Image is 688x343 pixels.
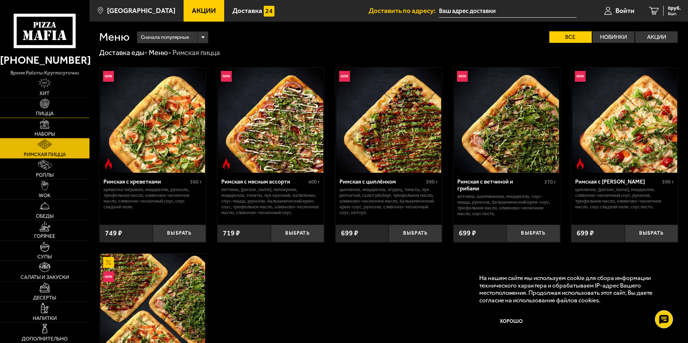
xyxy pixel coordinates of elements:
[457,194,556,217] p: ветчина, шампиньоны, моцарелла, соус-пицца, руккола, бальзамический крем-соус, трюфельное масло, ...
[549,31,592,43] label: Все
[221,178,306,185] div: Римская с мясным ассорти
[336,68,441,173] img: Римская с цыплёнком
[103,271,114,282] img: Новинка
[264,6,274,17] img: 15daf4d41897b9f0e9f617042186c801.svg
[575,187,674,210] p: цыпленок, [PERSON_NAME], моцарелла, сливочно-чесночный соус, руккола, трюфельное масло, оливково-...
[459,230,476,237] span: 699 ₽
[100,68,205,173] img: Римская с креветками
[340,187,438,216] p: цыпленок, моцарелла, огурец, томаты, лук репчатый, салат айсберг, трюфельное масло, оливково-чесн...
[544,179,556,185] span: 370 г
[668,12,681,16] span: 0 шт.
[575,178,660,185] div: Римская с [PERSON_NAME]
[34,234,55,239] span: Горячее
[36,173,54,178] span: Роллы
[339,71,350,82] img: Новинка
[33,316,57,321] span: Напитки
[103,71,114,82] img: Новинка
[369,7,439,14] span: Доставить по адресу:
[20,275,69,280] span: Салаты и закуски
[24,152,66,157] span: Римская пицца
[454,68,559,173] img: Римская с ветчиной и грибами
[99,31,130,43] h1: Меню
[572,68,677,173] img: Римская с томатами черри
[221,187,320,216] p: ветчина, [PERSON_NAME], пепперони, моцарелла, томаты, лук красный, халапеньо, соус-пицца, руккола...
[149,48,171,57] a: Меню-
[453,68,560,173] a: НовинкаРимская с ветчиной и грибами
[308,179,320,185] span: 400 г
[103,178,189,185] div: Римская с креветками
[153,225,206,242] button: Выбрать
[192,7,216,14] span: Акции
[99,48,148,57] a: Доставка еды-
[271,225,324,242] button: Выбрать
[218,68,323,173] img: Римская с мясным ассорти
[615,7,634,14] span: Войти
[103,158,114,169] img: Острое блюдо
[577,230,594,237] span: 699 ₽
[22,337,68,342] span: Дополнительно
[625,225,678,242] button: Выбрать
[479,274,667,304] p: На нашем сайте мы используем cookie для сбора информации технического характера и обрабатываем IP...
[223,230,240,237] span: 719 ₽
[33,295,56,301] span: Десерты
[575,71,586,82] img: Новинка
[232,7,262,14] span: Доставка
[103,257,114,268] img: Акционный
[40,91,50,96] span: Хит
[190,179,202,185] span: 360 г
[221,71,232,82] img: Новинка
[100,68,206,173] a: НовинкаОстрое блюдоРимская с креветками
[141,31,189,44] span: Сначала популярные
[36,214,54,219] span: Обеды
[217,68,324,173] a: НовинкаОстрое блюдоРимская с мясным ассорти
[341,230,358,237] span: 699 ₽
[571,68,678,173] a: НовинкаОстрое блюдоРимская с томатами черри
[221,158,232,169] img: Острое блюдо
[592,31,635,43] label: Новинки
[575,158,586,169] img: Острое блюдо
[105,230,122,237] span: 749 ₽
[37,254,52,259] span: Супы
[172,48,220,58] div: Римская пицца
[336,68,442,173] a: НовинкаРимская с цыплёнком
[507,225,560,242] button: Выбрать
[426,179,438,185] span: 390 г
[34,132,55,137] span: Наборы
[457,178,542,192] div: Римская с ветчиной и грибами
[39,193,51,198] span: WOK
[36,111,54,116] span: Пицца
[340,178,425,185] div: Римская с цыплёнком
[439,4,577,18] input: Ваш адрес доставки
[103,187,202,210] p: креветка тигровая, моцарелла, руккола, трюфельное масло, оливково-чесночное масло, сливочно-чесно...
[107,7,175,14] span: [GEOGRAPHIC_DATA]
[389,225,442,242] button: Выбрать
[479,311,544,333] button: Хорошо
[635,31,678,43] label: Акции
[668,6,681,11] span: 0 руб.
[457,71,468,82] img: Новинка
[662,179,674,185] span: 390 г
